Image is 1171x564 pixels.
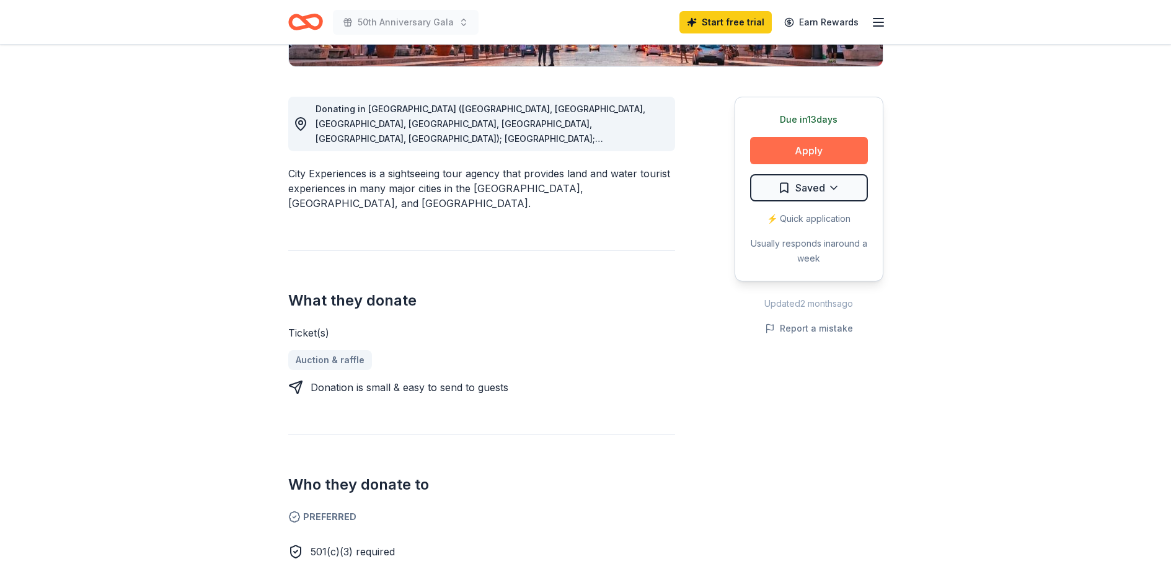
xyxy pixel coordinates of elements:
[288,166,675,211] div: City Experiences is a sightseeing tour agency that provides land and water tourist experiences in...
[735,296,883,311] div: Updated 2 months ago
[311,545,395,558] span: 501(c)(3) required
[795,180,825,196] span: Saved
[288,350,372,370] a: Auction & raffle
[311,380,508,395] div: Donation is small & easy to send to guests
[288,7,323,37] a: Home
[765,321,853,336] button: Report a mistake
[750,174,868,201] button: Saved
[750,236,868,266] div: Usually responds in around a week
[750,112,868,127] div: Due in 13 days
[750,211,868,226] div: ⚡️ Quick application
[679,11,772,33] a: Start free trial
[316,104,653,233] span: Donating in [GEOGRAPHIC_DATA] ([GEOGRAPHIC_DATA], [GEOGRAPHIC_DATA], [GEOGRAPHIC_DATA], [GEOGRAPH...
[358,15,454,30] span: 50th Anniversary Gala
[288,325,675,340] div: Ticket(s)
[777,11,866,33] a: Earn Rewards
[288,475,675,495] h2: Who they donate to
[288,509,675,524] span: Preferred
[288,291,675,311] h2: What they donate
[333,10,479,35] button: 50th Anniversary Gala
[750,137,868,164] button: Apply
